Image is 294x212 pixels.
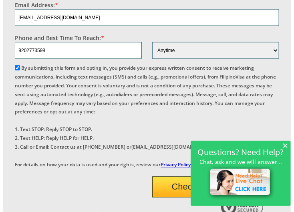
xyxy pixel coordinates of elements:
[15,65,276,168] label: By submitting this form and opting in, you provide your express written consent to receive market...
[15,9,279,26] input: Email Address
[207,165,275,200] img: live-chat-icon.png
[15,65,20,71] input: By submitting this form and opting in, you provide your express written consent to receive market...
[152,177,279,198] button: Check Qualification
[15,1,58,9] label: Email Address:
[161,162,191,168] a: Privacy Policy
[195,158,287,165] p: Chat, ask and we will answer...
[152,42,279,59] select: Phone and Best Reach Time are required.
[15,42,141,59] input: Phone
[15,34,104,42] label: Phone and Best Time To Reach:
[282,142,288,149] span: ×
[195,149,287,155] h2: Questions? Need Help?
